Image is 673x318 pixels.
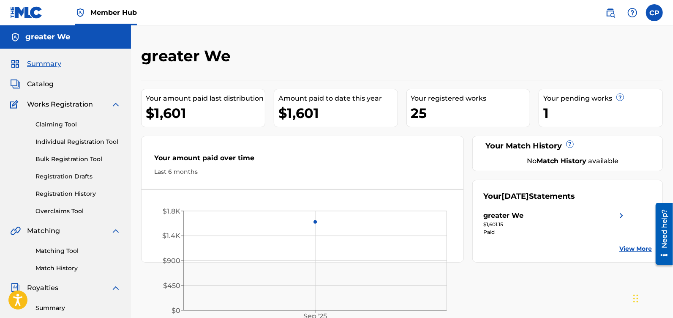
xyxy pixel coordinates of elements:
[619,244,652,253] a: View More
[646,4,663,21] div: User Menu
[278,104,398,123] div: $1,601
[35,172,121,181] a: Registration Drafts
[27,283,58,293] span: Royalties
[617,94,624,101] span: ?
[602,4,619,21] a: Public Search
[483,211,627,236] a: greater Weright chevron icon$1,601.15Paid
[27,59,61,69] span: Summary
[10,79,54,89] a: CatalogCatalog
[35,247,121,255] a: Matching Tool
[146,93,265,104] div: Your amount paid last distribution
[411,93,530,104] div: Your registered works
[35,137,121,146] a: Individual Registration Tool
[483,221,627,228] div: $1,601.15
[111,99,121,110] img: expand
[483,191,575,202] div: Your Statements
[494,156,652,166] div: No available
[278,93,398,104] div: Amount paid to date this year
[154,167,451,176] div: Last 6 months
[35,304,121,313] a: Summary
[90,8,137,17] span: Member Hub
[141,47,235,66] h2: greater We
[10,226,21,236] img: Matching
[27,79,54,89] span: Catalog
[537,157,587,165] strong: Match History
[567,141,573,148] span: ?
[627,8,638,18] img: help
[543,104,662,123] div: 1
[483,228,627,236] div: Paid
[543,93,662,104] div: Your pending works
[633,286,638,311] div: Drag
[163,257,180,265] tspan: $900
[10,59,20,69] img: Summary
[649,200,673,268] iframe: Resource Center
[163,207,180,215] tspan: $1.8K
[631,277,673,318] iframe: Chat Widget
[163,282,180,290] tspan: $450
[616,211,627,221] img: right chevron icon
[483,211,523,221] div: greater We
[111,226,121,236] img: expand
[10,59,61,69] a: SummarySummary
[624,4,641,21] div: Help
[27,226,60,236] span: Matching
[162,232,180,240] tspan: $1.4K
[10,6,43,19] img: MLC Logo
[35,189,121,198] a: Registration History
[10,79,20,89] img: Catalog
[10,32,20,42] img: Accounts
[111,283,121,293] img: expand
[35,264,121,273] a: Match History
[35,120,121,129] a: Claiming Tool
[10,99,21,110] img: Works Registration
[35,207,121,216] a: Overclaims Tool
[411,104,530,123] div: 25
[501,192,529,201] span: [DATE]
[172,307,180,315] tspan: $0
[146,104,265,123] div: $1,601
[483,140,652,152] div: Your Match History
[10,283,20,293] img: Royalties
[154,153,451,167] div: Your amount paid over time
[27,99,93,110] span: Works Registration
[35,155,121,164] a: Bulk Registration Tool
[75,8,85,18] img: Top Rightsholder
[605,8,616,18] img: search
[25,32,70,42] h5: greater We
